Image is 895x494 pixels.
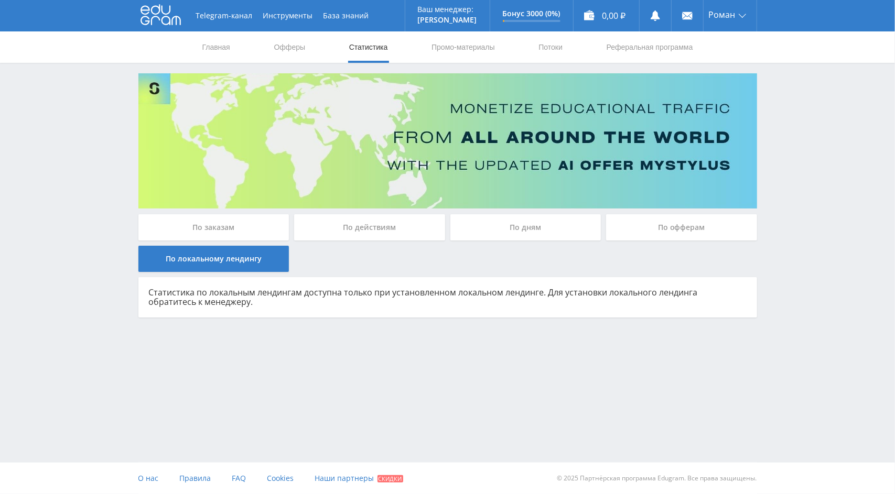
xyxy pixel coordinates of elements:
[378,475,403,482] span: Скидки
[180,463,211,494] a: Правила
[180,473,211,483] span: Правила
[138,473,159,483] span: О нас
[267,463,294,494] a: Cookies
[348,31,389,63] a: Статистика
[418,16,477,24] p: [PERSON_NAME]
[418,5,477,14] p: Ваш менеджер:
[267,473,294,483] span: Cookies
[709,10,736,19] span: Роман
[138,277,757,317] div: Статистика по локальным лендингам доступна только при установленном локальном лендинге. Для устан...
[273,31,307,63] a: Офферы
[450,214,601,240] div: По дням
[201,31,231,63] a: Главная
[138,246,289,272] div: По локальному лендингу
[606,214,757,240] div: По офферам
[503,9,560,18] p: Бонус 3000 (0%)
[138,73,757,208] img: Banner
[232,463,246,494] a: FAQ
[315,463,403,494] a: Наши партнеры Скидки
[138,214,289,240] div: По заказам
[294,214,445,240] div: По действиям
[138,463,159,494] a: О нас
[315,473,374,483] span: Наши партнеры
[452,463,757,494] div: © 2025 Партнёрская программа Edugram. Все права защищены.
[606,31,694,63] a: Реферальная программа
[430,31,495,63] a: Промо-материалы
[537,31,564,63] a: Потоки
[232,473,246,483] span: FAQ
